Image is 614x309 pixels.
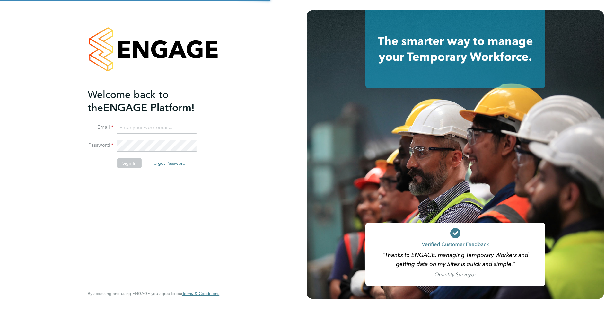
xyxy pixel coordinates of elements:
button: Sign In [117,158,142,168]
button: Forgot Password [146,158,191,168]
h2: ENGAGE Platform! [88,88,213,114]
a: Terms & Conditions [182,291,219,296]
label: Email [88,124,113,131]
span: Terms & Conditions [182,291,219,296]
label: Password [88,142,113,149]
input: Enter your work email... [117,122,197,134]
span: By accessing and using ENGAGE you agree to our [88,291,219,296]
span: Welcome back to the [88,88,169,114]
